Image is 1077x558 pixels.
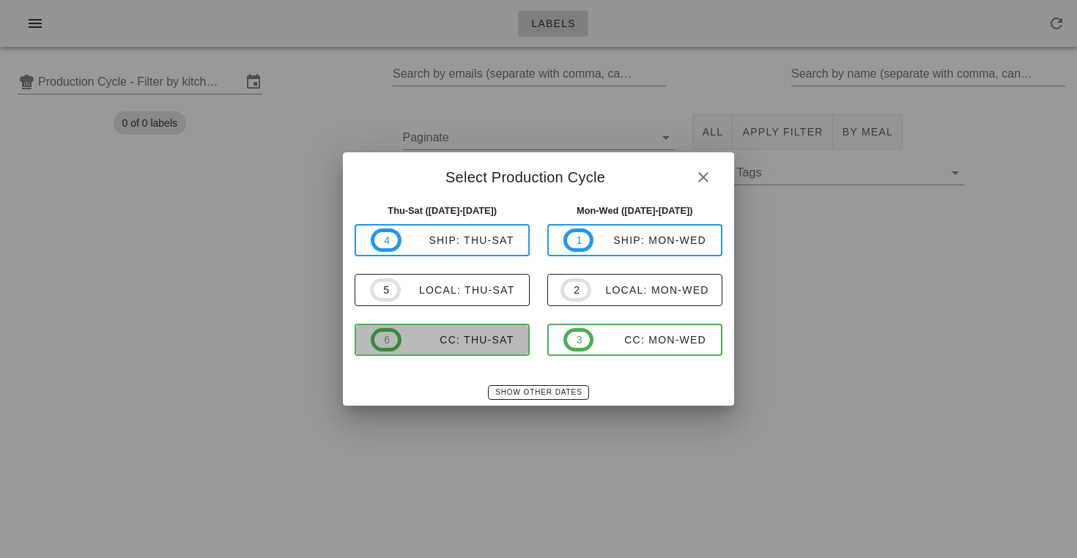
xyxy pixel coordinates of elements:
button: 2local: Mon-Wed [547,274,722,306]
strong: Mon-Wed ([DATE]-[DATE]) [577,205,693,216]
div: local: Mon-Wed [591,284,709,296]
span: 4 [383,232,389,248]
span: 3 [576,332,582,348]
span: 5 [382,282,388,298]
div: local: Thu-Sat [401,284,515,296]
div: Select Production Cycle [343,152,733,198]
button: 6CC: Thu-Sat [355,324,530,356]
div: ship: Thu-Sat [401,234,514,246]
button: Show Other Dates [488,385,588,400]
button: 4ship: Thu-Sat [355,224,530,256]
div: CC: Mon-Wed [593,334,706,346]
strong: Thu-Sat ([DATE]-[DATE]) [388,205,497,216]
span: Show Other Dates [495,388,582,396]
span: 6 [383,332,389,348]
div: ship: Mon-Wed [593,234,706,246]
button: 5local: Thu-Sat [355,274,530,306]
span: 1 [576,232,582,248]
button: 1ship: Mon-Wed [547,224,722,256]
button: 3CC: Mon-Wed [547,324,722,356]
div: CC: Thu-Sat [401,334,514,346]
span: 2 [573,282,579,298]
